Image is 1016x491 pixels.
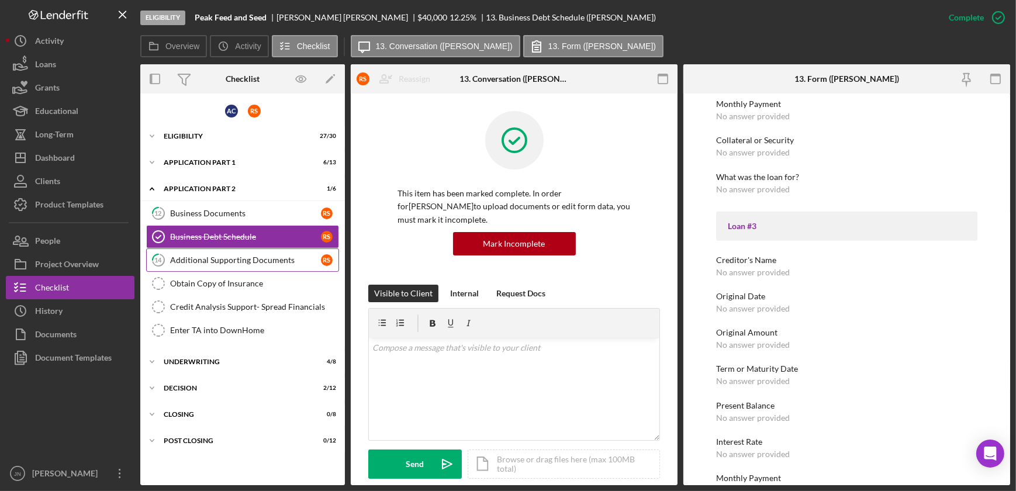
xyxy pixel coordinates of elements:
[6,229,134,253] a: People
[6,99,134,123] button: Educational
[146,272,339,295] a: Obtain Copy of Insurance
[716,473,977,483] div: Monthly Payment
[716,292,977,301] div: Original Date
[937,6,1010,29] button: Complete
[170,209,321,218] div: Business Documents
[164,411,307,418] div: Closing
[716,401,977,410] div: Present Balance
[716,413,790,423] div: No answer provided
[272,35,338,57] button: Checklist
[6,123,134,146] a: Long-Term
[716,340,790,350] div: No answer provided
[277,13,418,22] div: [PERSON_NAME] [PERSON_NAME]
[6,53,134,76] button: Loans
[490,285,551,302] button: Request Docs
[6,170,134,193] button: Clients
[35,323,77,349] div: Documents
[321,231,333,243] div: R S
[716,449,790,459] div: No answer provided
[716,268,790,277] div: No answer provided
[315,437,336,444] div: 0 / 12
[35,29,64,56] div: Activity
[6,346,134,369] button: Document Templates
[728,222,966,231] div: Loan #3
[225,105,238,117] div: A C
[6,276,134,299] button: Checklist
[146,319,339,342] a: Enter TA into DownHome
[6,29,134,53] button: Activity
[164,159,307,166] div: Application Part 1
[35,346,112,372] div: Document Templates
[35,299,63,326] div: History
[140,35,207,57] button: Overview
[716,185,790,194] div: No answer provided
[6,323,134,346] a: Documents
[35,99,78,126] div: Educational
[376,42,513,51] label: 13. Conversation ([PERSON_NAME])
[6,146,134,170] button: Dashboard
[164,358,307,365] div: Underwriting
[949,6,984,29] div: Complete
[155,256,163,264] tspan: 14
[450,285,479,302] div: Internal
[235,42,261,51] label: Activity
[716,304,790,313] div: No answer provided
[716,172,977,182] div: What was the loan for?
[716,437,977,447] div: Interest Rate
[164,437,307,444] div: Post Closing
[444,285,485,302] button: Internal
[418,13,448,22] div: $40,000
[486,13,656,22] div: 13. Business Debt Schedule ([PERSON_NAME])
[976,440,1004,468] div: Open Intercom Messenger
[496,285,545,302] div: Request Docs
[716,112,790,121] div: No answer provided
[195,13,267,22] b: Peak Feed and Seed
[146,225,339,248] a: Business Debt ScheduleRS
[398,187,631,226] p: This item has been marked complete. In order for [PERSON_NAME] to upload documents or edit form d...
[146,248,339,272] a: 14Additional Supporting DocumentsRS
[315,358,336,365] div: 4 / 8
[226,74,260,84] div: Checklist
[164,385,307,392] div: Decision
[170,302,338,312] div: Credit Analysis Support- Spread Financials
[35,76,60,102] div: Grants
[716,99,977,109] div: Monthly Payment
[29,462,105,488] div: [PERSON_NAME]
[315,133,336,140] div: 27 / 30
[716,328,977,337] div: Original Amount
[6,193,134,216] button: Product Templates
[357,72,369,85] div: R S
[170,279,338,288] div: Obtain Copy of Insurance
[165,42,199,51] label: Overview
[716,255,977,265] div: Creditor's Name
[35,229,60,255] div: People
[351,67,442,91] button: RSReassign
[297,42,330,51] label: Checklist
[146,295,339,319] a: Credit Analysis Support- Spread Financials
[523,35,663,57] button: 13. Form ([PERSON_NAME])
[6,462,134,485] button: JN[PERSON_NAME]
[6,253,134,276] button: Project Overview
[321,208,333,219] div: R S
[35,253,99,279] div: Project Overview
[35,170,60,196] div: Clients
[35,53,56,79] div: Loans
[210,35,268,57] button: Activity
[716,148,790,157] div: No answer provided
[14,471,21,477] text: JN
[6,76,134,99] button: Grants
[140,11,185,25] div: Eligibility
[321,254,333,266] div: R S
[548,42,656,51] label: 13. Form ([PERSON_NAME])
[164,185,307,192] div: Application Part 2
[374,285,433,302] div: Visible to Client
[399,67,430,91] div: Reassign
